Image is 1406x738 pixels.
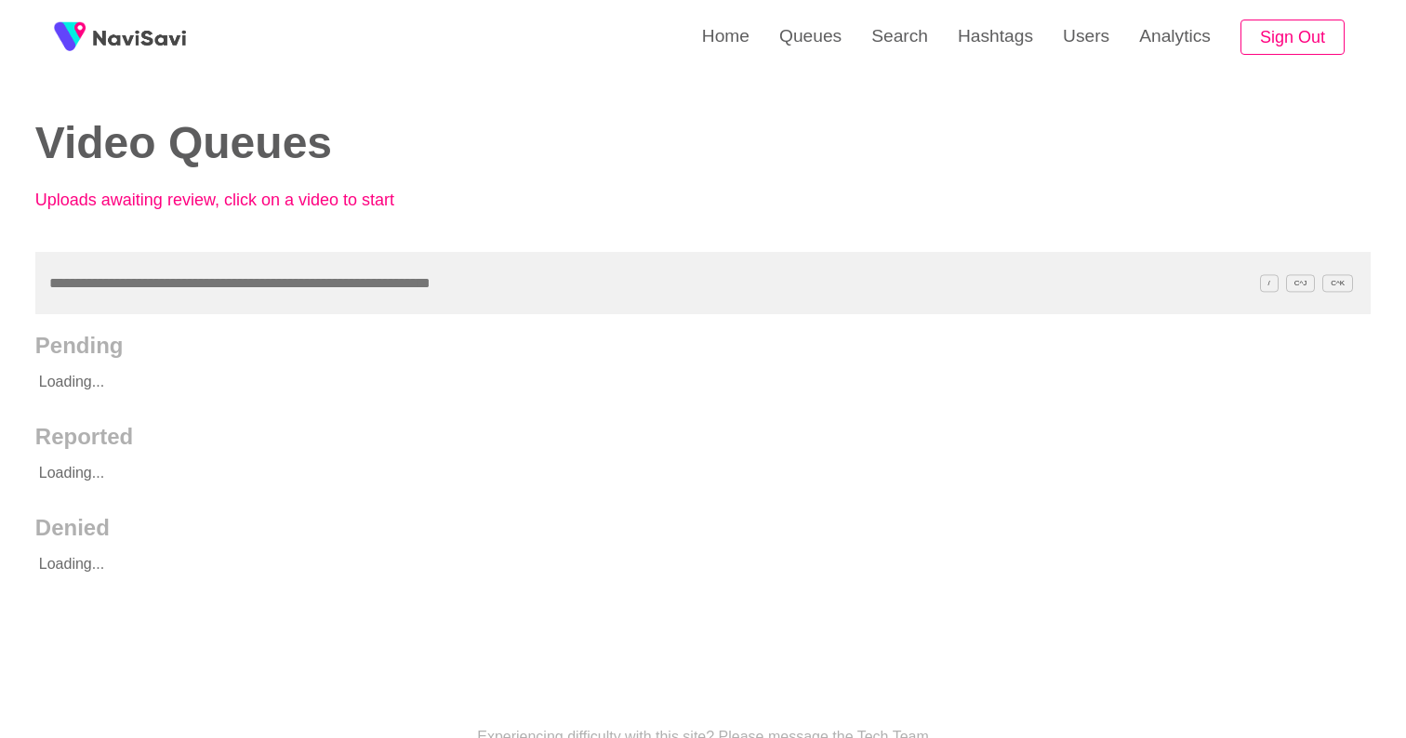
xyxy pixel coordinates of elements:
[93,28,186,46] img: fireSpot
[1286,274,1316,292] span: C^J
[35,424,1371,450] h2: Reported
[1240,20,1345,56] button: Sign Out
[35,359,1238,405] p: Loading...
[35,333,1371,359] h2: Pending
[35,119,675,168] h2: Video Queues
[1260,274,1279,292] span: /
[46,14,93,60] img: fireSpot
[35,515,1371,541] h2: Denied
[35,191,444,210] p: Uploads awaiting review, click on a video to start
[1322,274,1353,292] span: C^K
[35,541,1238,587] p: Loading...
[35,450,1238,496] p: Loading...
